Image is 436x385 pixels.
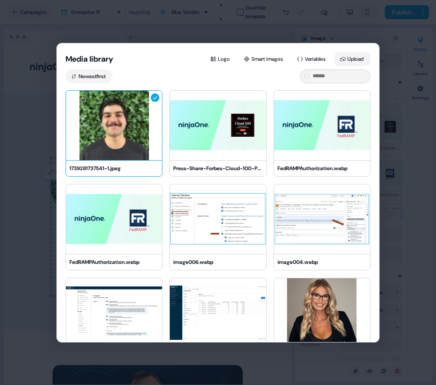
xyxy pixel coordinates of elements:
[170,91,266,160] img: Press-Share-Forbes-Cloud-100-Press-Release-social-3.webp
[170,184,266,254] img: image006.webp
[277,258,367,267] div: image004.webp
[205,52,237,66] button: Logo
[69,164,159,173] div: 1739281737541-1.jpeg
[277,164,367,173] div: FedRAMPAuthorization.webp
[170,278,266,348] img: image001.webp
[334,52,370,66] button: Upload
[66,91,162,160] img: 1739281737541-1.jpeg
[238,52,290,66] button: Smart images
[292,52,333,66] button: Variables
[66,69,112,83] button: Newestfirst
[173,164,262,173] div: Press-Share-Forbes-Cloud-100-Press-Release-social-3.webp
[66,278,162,348] img: image002.webp
[173,258,262,267] div: image006.webp
[274,184,370,254] img: image004.webp
[274,278,370,348] img: Kamryn_Carter.jpg
[66,54,113,64] button: Media library
[69,258,159,267] div: FedRAMPAuthorization.webp
[66,184,162,254] img: FedRAMPAuthorization.webp
[274,91,370,160] img: FedRAMPAuthorization.webp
